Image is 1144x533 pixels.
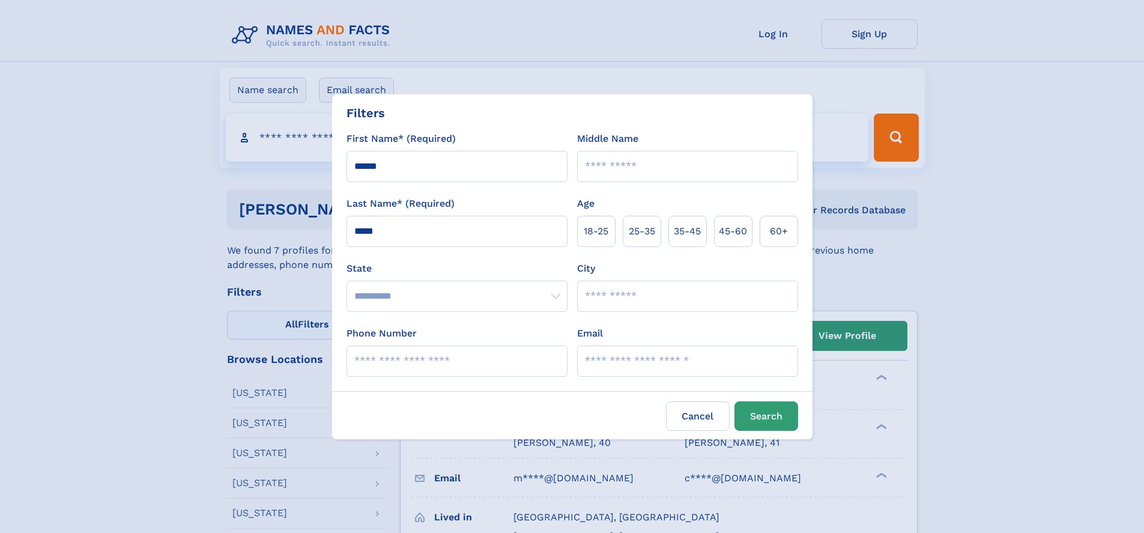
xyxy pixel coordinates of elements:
div: Filters [347,104,385,122]
label: Age [577,196,595,211]
label: Middle Name [577,132,638,146]
label: First Name* (Required) [347,132,456,146]
span: 18‑25 [584,224,608,239]
label: Cancel [666,401,730,431]
label: Email [577,326,603,341]
span: 35‑45 [674,224,701,239]
span: 45‑60 [719,224,747,239]
label: City [577,261,595,276]
label: Last Name* (Required) [347,196,455,211]
span: 25‑35 [629,224,655,239]
label: State [347,261,567,276]
span: 60+ [770,224,788,239]
label: Phone Number [347,326,417,341]
button: Search [734,401,798,431]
